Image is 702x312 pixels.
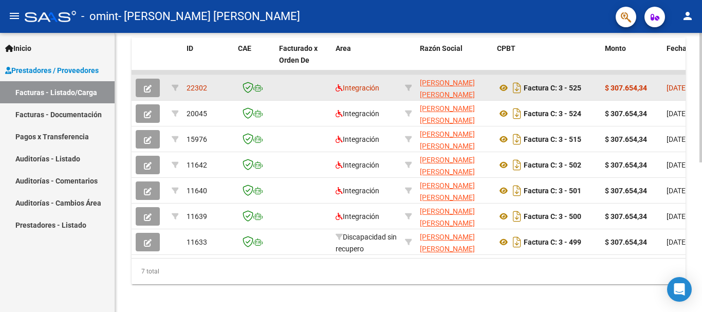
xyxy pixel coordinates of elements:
[336,135,379,143] span: Integración
[238,44,251,52] span: CAE
[8,10,21,22] mat-icon: menu
[420,206,489,227] div: 27301259323
[420,207,475,227] span: [PERSON_NAME] [PERSON_NAME]
[187,238,207,246] span: 11633
[187,212,207,221] span: 11639
[524,135,581,143] strong: Factura C: 3 - 515
[420,77,489,99] div: 27301259323
[420,104,475,124] span: [PERSON_NAME] [PERSON_NAME]
[187,84,207,92] span: 22302
[187,187,207,195] span: 11640
[605,187,647,195] strong: $ 307.654,34
[524,238,581,246] strong: Factura C: 3 - 499
[510,208,524,225] i: Descargar documento
[336,233,397,253] span: Discapacidad sin recupero
[510,131,524,148] i: Descargar documento
[510,80,524,96] i: Descargar documento
[667,277,692,302] div: Open Intercom Messenger
[118,5,300,28] span: - [PERSON_NAME] [PERSON_NAME]
[681,10,694,22] mat-icon: person
[601,38,662,83] datatable-header-cell: Monto
[510,234,524,250] i: Descargar documento
[605,238,647,246] strong: $ 307.654,34
[524,161,581,169] strong: Factura C: 3 - 502
[187,135,207,143] span: 15976
[605,44,626,52] span: Monto
[331,38,401,83] datatable-header-cell: Area
[336,84,379,92] span: Integración
[605,84,647,92] strong: $ 307.654,34
[605,135,647,143] strong: $ 307.654,34
[524,212,581,221] strong: Factura C: 3 - 500
[667,109,688,118] span: [DATE]
[510,105,524,122] i: Descargar documento
[5,43,31,54] span: Inicio
[420,103,489,124] div: 27301259323
[5,65,99,76] span: Prestadores / Proveedores
[336,187,379,195] span: Integración
[497,44,515,52] span: CPBT
[336,161,379,169] span: Integración
[416,38,493,83] datatable-header-cell: Razón Social
[605,109,647,118] strong: $ 307.654,34
[187,44,193,52] span: ID
[420,156,475,176] span: [PERSON_NAME] [PERSON_NAME]
[420,130,475,150] span: [PERSON_NAME] [PERSON_NAME]
[81,5,118,28] span: - omint
[667,212,688,221] span: [DATE]
[524,84,581,92] strong: Factura C: 3 - 525
[667,238,688,246] span: [DATE]
[279,44,318,64] span: Facturado x Orden De
[336,212,379,221] span: Integración
[187,161,207,169] span: 11642
[275,38,331,83] datatable-header-cell: Facturado x Orden De
[420,129,489,150] div: 27301259323
[524,109,581,118] strong: Factura C: 3 - 524
[493,38,601,83] datatable-header-cell: CPBT
[336,44,351,52] span: Area
[132,259,686,284] div: 7 total
[667,135,688,143] span: [DATE]
[605,212,647,221] strong: $ 307.654,34
[667,84,688,92] span: [DATE]
[420,44,463,52] span: Razón Social
[234,38,275,83] datatable-header-cell: CAE
[524,187,581,195] strong: Factura C: 3 - 501
[187,109,207,118] span: 20045
[420,233,475,253] span: [PERSON_NAME] [PERSON_NAME]
[182,38,234,83] datatable-header-cell: ID
[605,161,647,169] strong: $ 307.654,34
[420,181,475,201] span: [PERSON_NAME] [PERSON_NAME]
[420,79,475,99] span: [PERSON_NAME] [PERSON_NAME]
[667,187,688,195] span: [DATE]
[510,157,524,173] i: Descargar documento
[420,154,489,176] div: 27301259323
[667,161,688,169] span: [DATE]
[510,182,524,199] i: Descargar documento
[420,231,489,253] div: 27301259323
[420,180,489,201] div: 27301259323
[336,109,379,118] span: Integración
